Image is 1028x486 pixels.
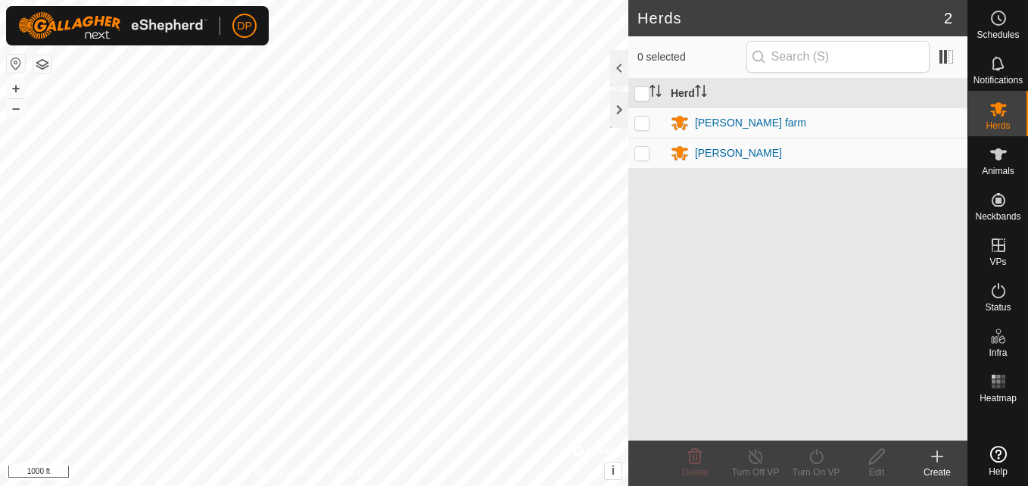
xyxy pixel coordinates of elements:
[977,30,1019,39] span: Schedules
[254,466,311,480] a: Privacy Policy
[725,466,786,479] div: Turn Off VP
[989,348,1007,357] span: Infra
[637,49,746,65] span: 0 selected
[989,467,1008,476] span: Help
[989,257,1006,266] span: VPs
[329,466,374,480] a: Contact Us
[975,212,1020,221] span: Neckbands
[695,145,782,161] div: [PERSON_NAME]
[746,41,930,73] input: Search (S)
[980,394,1017,403] span: Heatmap
[786,466,846,479] div: Turn On VP
[682,467,709,478] span: Delete
[665,79,967,108] th: Herd
[986,121,1010,130] span: Herds
[985,303,1011,312] span: Status
[18,12,207,39] img: Gallagher Logo
[605,463,621,479] button: i
[7,55,25,73] button: Reset Map
[237,18,251,34] span: DP
[7,99,25,117] button: –
[973,76,1023,85] span: Notifications
[968,440,1028,482] a: Help
[637,9,944,27] h2: Herds
[612,464,615,477] span: i
[695,87,707,99] p-sorticon: Activate to sort
[907,466,967,479] div: Create
[695,115,806,131] div: [PERSON_NAME] farm
[650,87,662,99] p-sorticon: Activate to sort
[982,167,1014,176] span: Animals
[846,466,907,479] div: Edit
[33,55,51,73] button: Map Layers
[944,7,952,30] span: 2
[7,79,25,98] button: +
